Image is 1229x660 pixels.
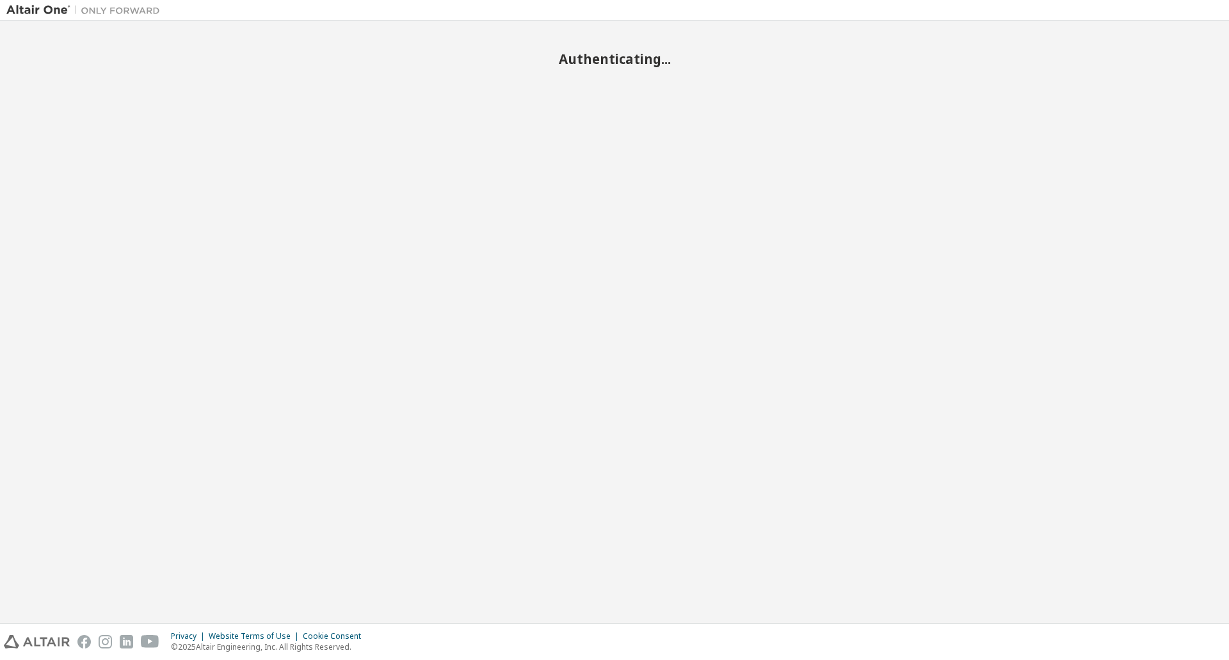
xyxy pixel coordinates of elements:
div: Privacy [171,631,209,641]
img: linkedin.svg [120,635,133,648]
img: facebook.svg [77,635,91,648]
img: instagram.svg [99,635,112,648]
div: Cookie Consent [303,631,369,641]
h2: Authenticating... [6,51,1223,67]
img: altair_logo.svg [4,635,70,648]
img: Altair One [6,4,166,17]
div: Website Terms of Use [209,631,303,641]
img: youtube.svg [141,635,159,648]
p: © 2025 Altair Engineering, Inc. All Rights Reserved. [171,641,369,652]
